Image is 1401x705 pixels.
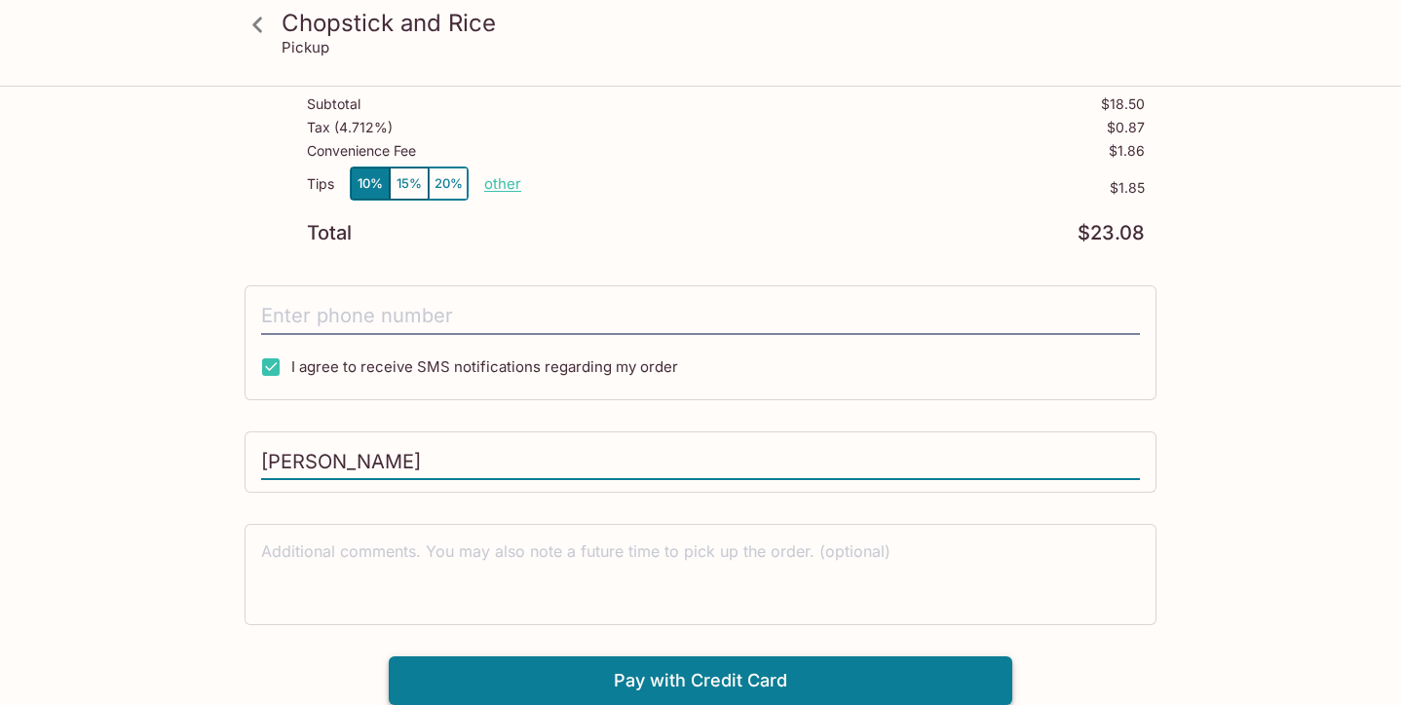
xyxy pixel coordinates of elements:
button: 20% [429,167,468,200]
p: Tips [307,176,334,192]
button: 10% [351,167,390,200]
p: Tax ( 4.712% ) [307,120,393,135]
p: $1.85 [521,180,1145,196]
input: Enter first and last name [261,444,1140,481]
p: Subtotal [307,96,360,112]
button: 15% [390,167,429,200]
h3: Chopstick and Rice [282,8,1153,38]
button: other [484,174,521,193]
p: $18.50 [1101,96,1145,112]
button: Pay with Credit Card [389,656,1012,705]
p: Total [307,224,352,242]
p: Pickup [282,38,329,56]
p: $23.08 [1078,224,1145,242]
p: Convenience Fee [307,143,416,159]
span: I agree to receive SMS notifications regarding my order [291,357,678,376]
p: $1.86 [1109,143,1145,159]
input: Enter phone number [261,298,1140,335]
p: $0.87 [1107,120,1145,135]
